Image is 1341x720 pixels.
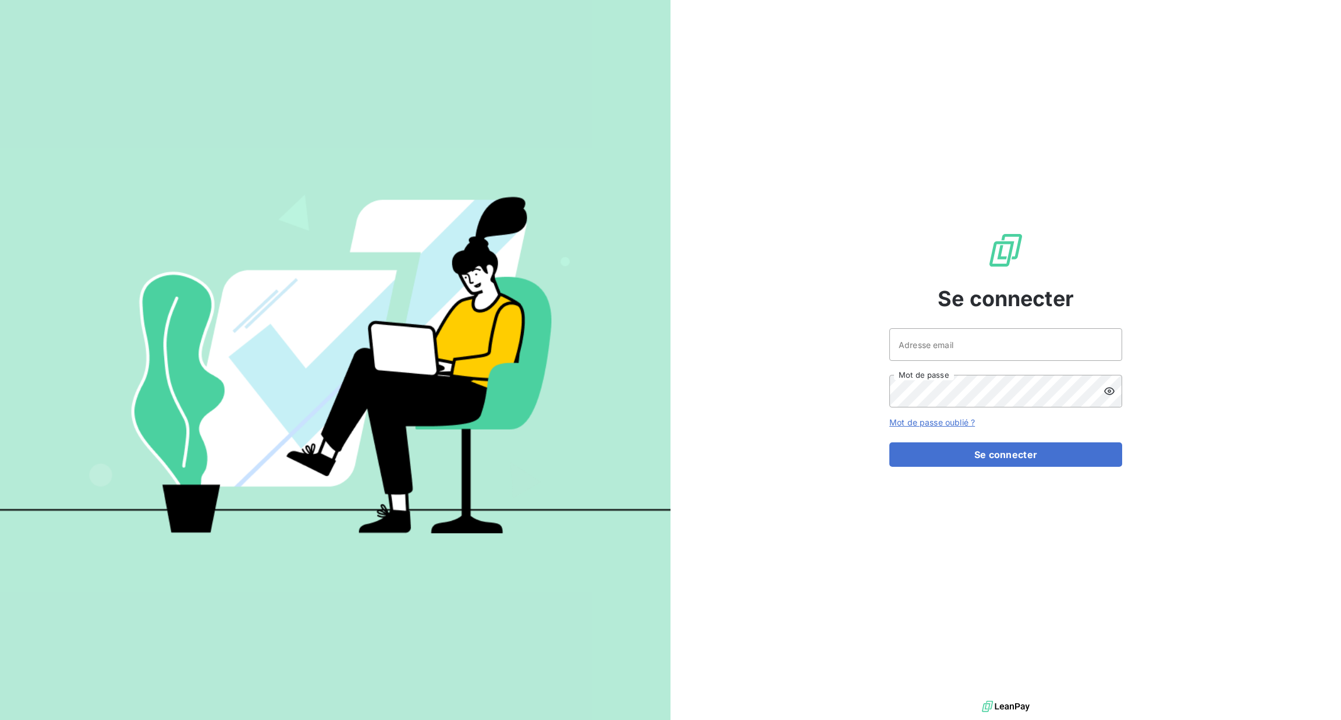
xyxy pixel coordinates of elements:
[889,328,1122,361] input: placeholder
[889,417,975,427] a: Mot de passe oublié ?
[938,283,1074,314] span: Se connecter
[889,442,1122,467] button: Se connecter
[982,698,1030,715] img: logo
[987,232,1024,269] img: Logo LeanPay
